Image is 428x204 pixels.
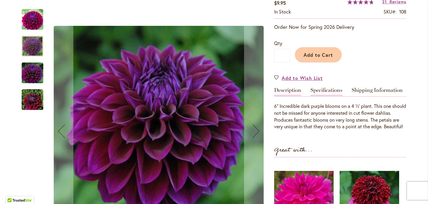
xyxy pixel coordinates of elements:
[22,30,49,56] div: Diva
[22,9,43,30] img: Diva
[274,75,323,81] a: Add to Wish List
[274,23,406,31] p: Order Now for Spring 2026 Delivery
[274,8,291,15] div: Availability
[22,83,43,110] div: Diva
[274,87,301,96] a: Description
[11,85,54,114] img: Diva
[5,183,21,199] iframe: Launch Accessibility Center
[22,56,49,83] div: Diva
[352,87,403,96] a: Shipping Information
[310,87,342,96] a: Specifications
[282,75,323,81] span: Add to Wish List
[274,8,291,15] span: In stock
[22,3,49,30] div: Diva
[274,145,313,155] strong: Great with...
[295,47,342,62] button: Add to Cart
[304,52,333,58] span: Add to Cart
[274,40,282,46] span: Qty
[399,8,406,15] div: 108
[384,8,396,15] strong: SKU
[11,59,54,87] img: Diva
[274,87,406,130] div: Detailed Product Info
[274,103,406,130] div: 6” Incredible dark purple blooms on a 4 ½’ plant. This one should not be missed for anyone intere...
